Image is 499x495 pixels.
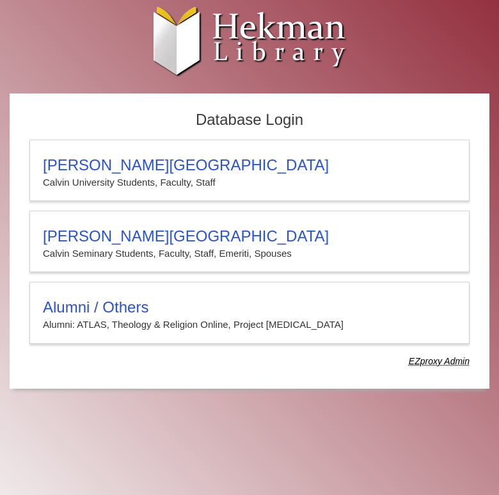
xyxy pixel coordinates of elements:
[43,298,456,316] h3: Alumni / Others
[409,356,470,366] dfn: Use Alumni login
[43,316,456,333] p: Alumni: ATLAS, Theology & Religion Online, Project [MEDICAL_DATA]
[43,298,456,333] summary: Alumni / OthersAlumni: ATLAS, Theology & Religion Online, Project [MEDICAL_DATA]
[43,156,456,174] h3: [PERSON_NAME][GEOGRAPHIC_DATA]
[43,174,456,191] p: Calvin University Students, Faculty, Staff
[29,140,470,201] a: [PERSON_NAME][GEOGRAPHIC_DATA]Calvin University Students, Faculty, Staff
[43,245,456,262] p: Calvin Seminary Students, Faculty, Staff, Emeriti, Spouses
[43,227,456,245] h3: [PERSON_NAME][GEOGRAPHIC_DATA]
[29,211,470,272] a: [PERSON_NAME][GEOGRAPHIC_DATA]Calvin Seminary Students, Faculty, Staff, Emeriti, Spouses
[23,107,476,133] h2: Database Login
